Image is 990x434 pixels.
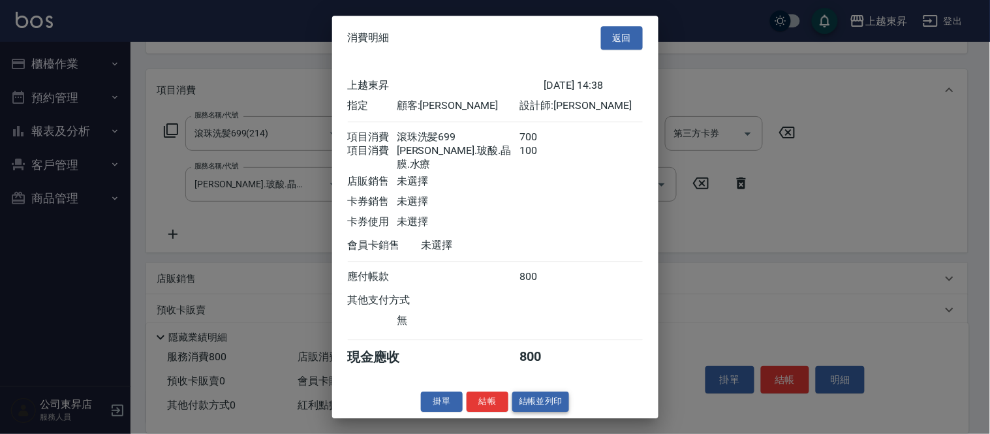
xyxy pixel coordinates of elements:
div: 指定 [348,99,397,113]
div: 未選擇 [397,175,519,189]
div: 現金應收 [348,349,422,366]
span: 消費明細 [348,31,390,44]
div: 卡券銷售 [348,195,397,209]
button: 返回 [601,26,643,50]
div: 項目消費 [348,144,397,172]
div: 項目消費 [348,131,397,144]
div: 未選擇 [422,239,544,253]
div: 其他支付方式 [348,294,446,307]
div: [DATE] 14:38 [544,79,643,93]
div: 滾珠洗髪699 [397,131,519,144]
div: 未選擇 [397,215,519,229]
div: 應付帳款 [348,270,397,284]
button: 結帳 [467,392,508,412]
div: 無 [397,314,519,328]
div: 800 [519,270,568,284]
button: 結帳並列印 [512,392,569,412]
div: 100 [519,144,568,172]
div: 卡券使用 [348,215,397,229]
div: 顧客: [PERSON_NAME] [397,99,519,113]
div: 上越東昇 [348,79,544,93]
div: 未選擇 [397,195,519,209]
button: 掛單 [421,392,463,412]
div: 會員卡銷售 [348,239,422,253]
div: [PERSON_NAME].玻酸.晶膜.水療 [397,144,519,172]
div: 店販銷售 [348,175,397,189]
div: 設計師: [PERSON_NAME] [519,99,642,113]
div: 800 [519,349,568,366]
div: 700 [519,131,568,144]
